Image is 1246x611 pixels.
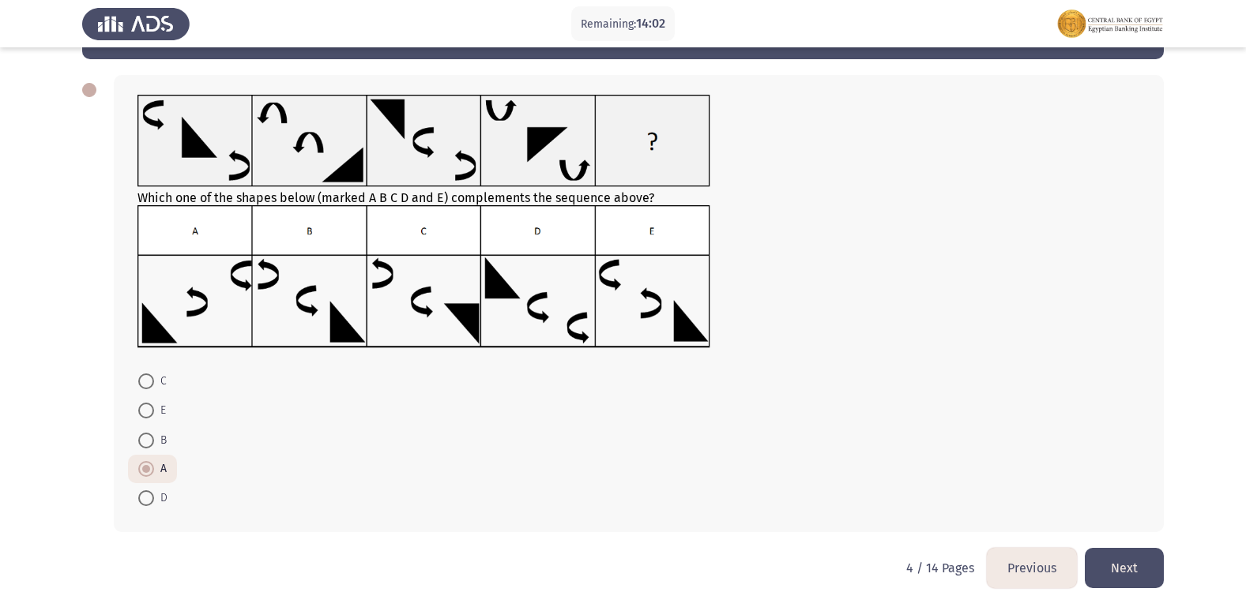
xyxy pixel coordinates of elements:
[906,560,974,575] p: 4 / 14 Pages
[137,205,710,348] img: UkFYMDA3NUIucG5nMTYyMjAzMjM1ODExOQ==.png
[636,16,665,31] span: 14:02
[987,548,1077,588] button: load previous page
[1056,2,1164,46] img: Assessment logo of FOCUS Assessment 3 Modules EN
[154,372,167,391] span: C
[154,431,167,450] span: B
[137,95,710,187] img: UkFYMDA3NUEucG5nMTYyMjAzMjMyNjEwNA==.png
[82,2,190,46] img: Assess Talent Management logo
[154,459,167,478] span: A
[1085,548,1164,588] button: load next page
[154,489,168,508] span: D
[137,95,1140,351] div: Which one of the shapes below (marked A B C D and E) complements the sequence above?
[154,401,166,420] span: E
[581,14,665,34] p: Remaining:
